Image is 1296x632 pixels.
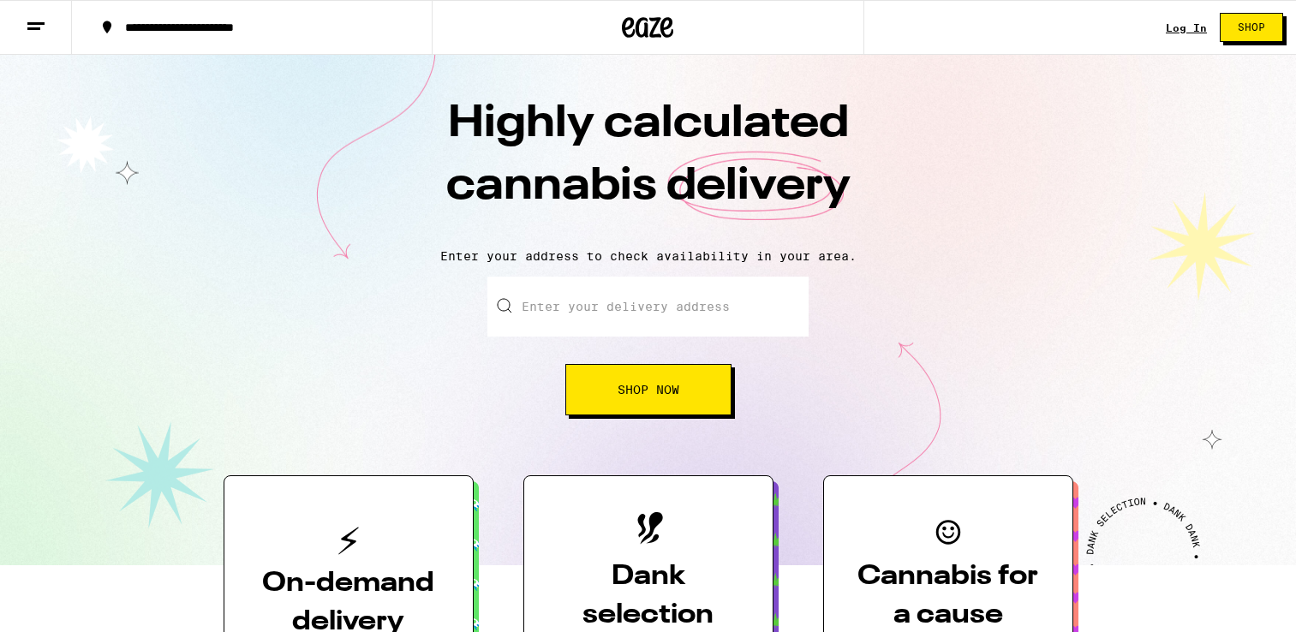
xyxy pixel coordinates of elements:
[1207,13,1296,42] a: Shop
[17,249,1279,263] p: Enter your address to check availability in your area.
[349,93,948,236] h1: Highly calculated cannabis delivery
[618,384,679,396] span: Shop Now
[1220,13,1283,42] button: Shop
[565,364,732,415] button: Shop Now
[487,277,809,337] input: Enter your delivery address
[1166,22,1207,33] a: Log In
[1238,22,1265,33] span: Shop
